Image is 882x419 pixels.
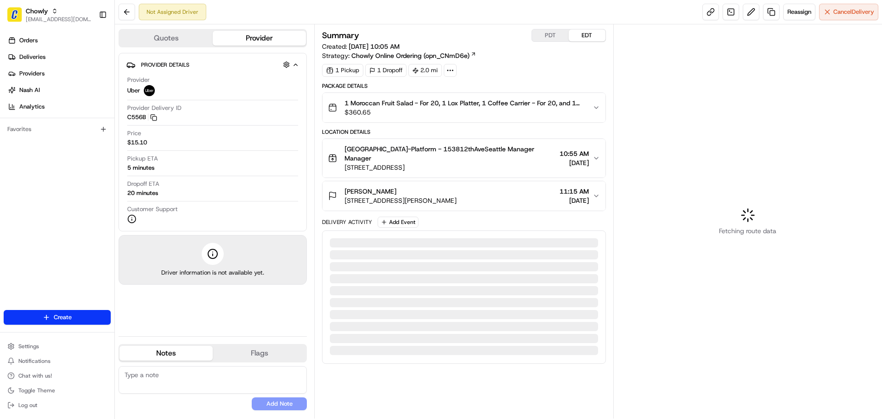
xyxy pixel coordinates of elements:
button: Notes [119,346,213,361]
span: [PERSON_NAME] [345,187,396,196]
div: 2.0 mi [408,64,442,77]
a: Nash AI [4,83,114,98]
span: Cancel Delivery [833,8,874,16]
span: Driver information is not available yet. [161,269,264,277]
a: Deliveries [4,50,114,64]
img: uber-new-logo.jpeg [144,85,155,96]
span: Deliveries [19,53,45,61]
button: ChowlyChowly[EMAIL_ADDRESS][DOMAIN_NAME] [4,4,95,26]
span: Toggle Theme [18,387,55,394]
a: Orders [4,33,114,48]
span: 11:15 AM [560,187,589,196]
span: 10:55 AM [560,149,589,158]
h3: Summary [322,31,359,40]
div: Delivery Activity [322,218,372,226]
button: Provider [213,31,306,46]
span: Chat with us! [18,372,52,379]
button: [PERSON_NAME][STREET_ADDRESS][PERSON_NAME]11:15 AM[DATE] [322,181,605,211]
a: Chowly Online Ordering (opn_CNmD6e) [351,51,476,60]
span: Pickup ETA [127,155,158,163]
button: CancelDelivery [819,4,878,20]
span: Chowly Online Ordering (opn_CNmD6e) [351,51,469,60]
div: 20 minutes [127,189,158,197]
div: Strategy: [322,51,476,60]
span: $15.10 [127,138,147,147]
span: [DATE] [560,158,589,167]
span: [STREET_ADDRESS][PERSON_NAME] [345,196,457,205]
div: 1 Dropoff [365,64,407,77]
div: Favorites [4,122,111,137]
span: Provider Delivery ID [127,104,181,112]
button: Chat with us! [4,369,111,382]
span: 1 Moroccan Fruit Salad - For 20, 1 Lox Platter, 1 Coffee Carrier - For 20, and 1 14 Bagels [345,98,585,108]
div: Package Details [322,82,605,90]
span: [DATE] [560,196,589,205]
a: Analytics [4,99,114,114]
button: Notifications [4,355,111,367]
div: Location Details [322,128,605,136]
span: [DATE] 10:05 AM [349,42,400,51]
span: Provider Details [141,61,189,69]
span: Analytics [19,103,45,111]
button: [EMAIL_ADDRESS][DOMAIN_NAME] [26,16,91,23]
button: Settings [4,340,111,353]
button: Toggle Theme [4,384,111,397]
span: Provider [127,76,150,84]
span: [GEOGRAPHIC_DATA]-Platform - 153812thAveSeattle Manager Manager [345,144,555,163]
span: Uber [127,86,140,95]
span: [STREET_ADDRESS] [345,163,555,172]
div: 1 Pickup [322,64,363,77]
span: Price [127,129,141,138]
img: Chowly [7,7,22,22]
button: Provider Details [126,57,299,72]
button: Log out [4,399,111,412]
button: Create [4,310,111,325]
button: EDT [569,29,605,41]
button: [GEOGRAPHIC_DATA]-Platform - 153812thAveSeattle Manager Manager[STREET_ADDRESS]10:55 AM[DATE] [322,139,605,178]
button: 1 Moroccan Fruit Salad - For 20, 1 Lox Platter, 1 Coffee Carrier - For 20, and 1 14 Bagels$360.65 [322,93,605,122]
span: $360.65 [345,108,585,117]
span: Nash AI [19,86,40,94]
button: PDT [532,29,569,41]
div: 5 minutes [127,164,154,172]
span: Created: [322,42,400,51]
button: Chowly [26,6,48,16]
span: Dropoff ETA [127,180,159,188]
button: Quotes [119,31,213,46]
span: Providers [19,69,45,78]
button: Flags [213,346,306,361]
button: Reassign [783,4,815,20]
span: Orders [19,36,38,45]
span: Create [54,313,72,321]
a: Providers [4,66,114,81]
button: C556B [127,113,157,121]
span: Settings [18,343,39,350]
span: Log out [18,402,37,409]
span: Fetching route data [719,226,776,235]
span: Customer Support [127,205,178,213]
span: Reassign [787,8,811,16]
button: Add Event [378,217,418,228]
span: Notifications [18,357,51,365]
